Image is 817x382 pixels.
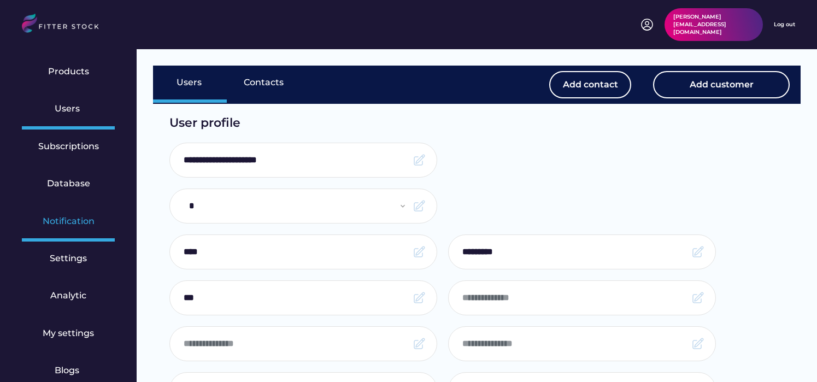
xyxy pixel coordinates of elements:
[691,337,704,350] img: Frame.svg
[691,245,704,258] img: Frame.svg
[55,365,82,377] div: Blogs
[47,178,90,190] div: Database
[38,140,99,152] div: Subscriptions
[771,338,806,371] iframe: chat widget
[413,245,426,258] img: Frame.svg
[50,290,86,302] div: Analytic
[55,103,82,115] div: Users
[413,337,426,350] img: Frame.svg
[413,291,426,304] img: Frame.svg
[50,252,87,265] div: Settings
[22,14,108,36] img: LOGO.svg
[169,115,691,132] div: User profile
[43,327,94,339] div: My settings
[244,77,284,89] div: Contacts
[774,21,795,28] div: Log out
[413,154,426,167] img: Frame.svg
[653,71,790,98] button: Add customer
[549,71,631,98] button: Add contact
[177,77,204,89] div: Users
[640,18,654,31] img: profile-circle.svg
[48,66,89,78] div: Products
[673,13,754,36] div: [PERSON_NAME][EMAIL_ADDRESS][DOMAIN_NAME]
[691,291,704,304] img: Frame.svg
[43,215,95,227] div: Notification
[413,199,426,213] img: Frame.svg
